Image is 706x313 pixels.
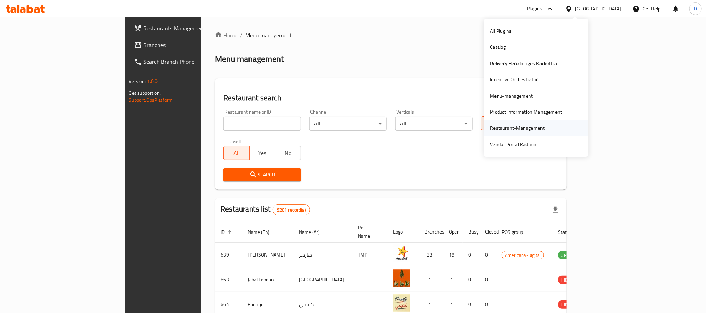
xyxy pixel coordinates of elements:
span: Menu management [245,31,292,39]
button: Yes [249,146,275,160]
div: Delivery Hero Images Backoffice [490,60,559,67]
label: Upsell [228,139,241,144]
span: Name (En) [248,228,278,236]
th: Busy [463,221,479,243]
div: All [395,117,473,131]
th: Branches [419,221,443,243]
a: Restaurants Management [128,20,243,37]
td: 1 [443,267,463,292]
span: Name (Ar) [299,228,329,236]
span: Search [229,170,295,179]
div: All [309,117,387,131]
button: Search [223,168,301,181]
a: Support.OpsPlatform [129,96,173,105]
td: [GEOGRAPHIC_DATA] [293,267,352,292]
td: 23 [419,243,443,267]
span: Ref. Name [358,223,379,240]
div: Incentive Orchestrator [490,76,538,83]
span: All [227,148,247,158]
span: Version: [129,77,146,86]
h2: Restaurants list [221,204,310,215]
span: No [278,148,298,158]
td: 0 [479,267,496,292]
input: Search for restaurant name or ID.. [223,117,301,131]
button: No [275,146,301,160]
span: Restaurants Management [144,24,238,32]
a: Search Branch Phone [128,53,243,70]
span: Yes [252,148,273,158]
td: 18 [443,243,463,267]
td: 1 [419,267,443,292]
img: Kanafji [393,294,410,312]
span: Search Branch Phone [144,58,238,66]
span: HIDDEN [558,301,579,309]
div: Export file [547,201,564,218]
td: Jabal Lebnan [242,267,293,292]
span: D [694,5,697,13]
th: Closed [479,221,496,243]
nav: breadcrumb [215,31,567,39]
div: Total records count [273,204,310,215]
span: OPEN [558,251,575,259]
td: 0 [463,243,479,267]
span: Status [558,228,581,236]
button: All [481,116,507,130]
th: Logo [387,221,419,243]
td: TMP [352,243,387,267]
span: POS group [502,228,532,236]
span: ID [221,228,234,236]
div: Vendor Portal Radmin [490,140,537,148]
h2: Menu management [215,53,284,64]
span: Get support on: [129,89,161,98]
img: Hardee's [393,245,410,262]
td: 0 [479,243,496,267]
div: Restaurant-Management [490,124,545,132]
img: Jabal Lebnan [393,269,410,287]
h2: Restaurant search [223,93,558,103]
span: Americana-Digital [502,251,544,259]
button: All [223,146,250,160]
span: HIDDEN [558,276,579,284]
div: [GEOGRAPHIC_DATA] [575,5,621,13]
td: هارديز [293,243,352,267]
span: 9201 record(s) [273,207,310,213]
th: Open [443,221,463,243]
span: Branches [144,41,238,49]
div: Catalog [490,43,506,51]
div: Plugins [527,5,542,13]
div: Product Information Management [490,108,562,116]
span: 1.0.0 [147,77,158,86]
td: 0 [463,267,479,292]
div: All Plugins [490,27,512,35]
div: Menu-management [490,92,533,100]
td: [PERSON_NAME] [242,243,293,267]
a: Branches [128,37,243,53]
